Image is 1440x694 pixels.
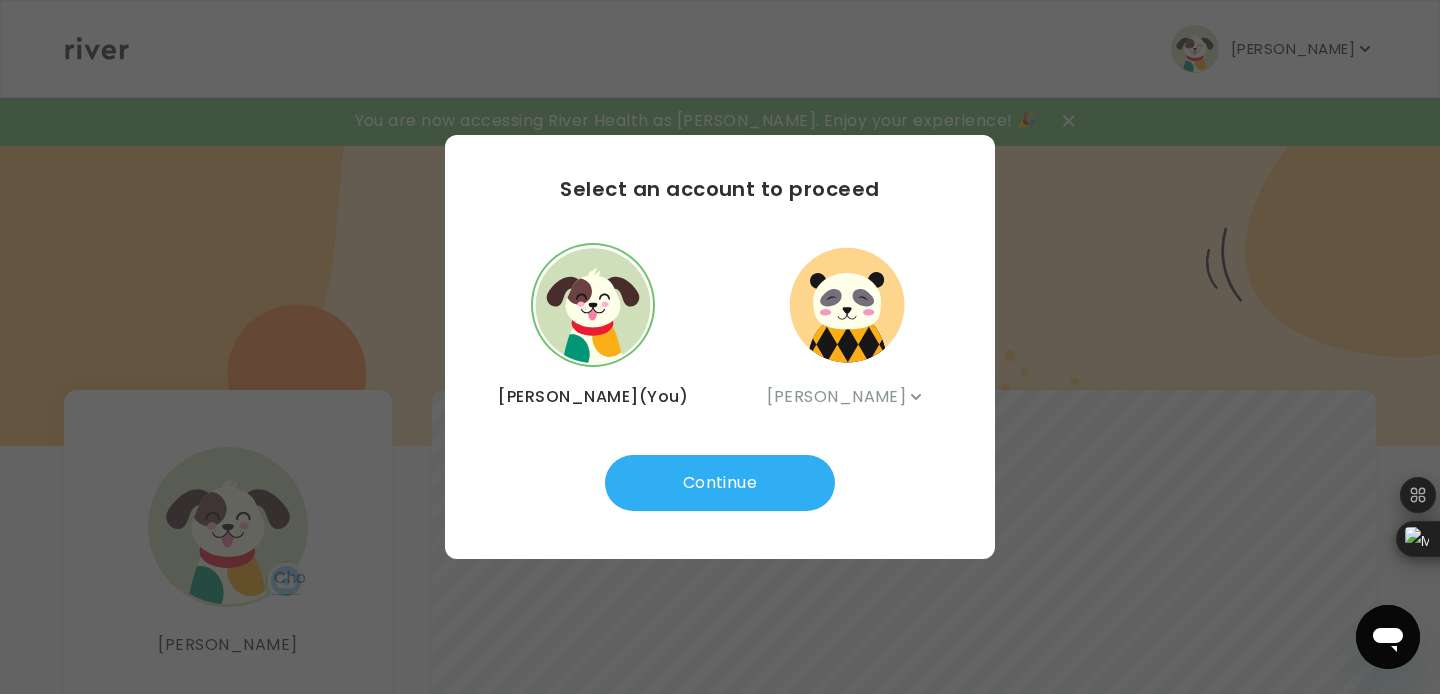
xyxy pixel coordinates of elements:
[1356,605,1420,669] iframe: Button to launch messaging window
[785,243,909,367] button: dependent avatar
[605,455,835,511] button: Continue
[531,243,655,367] button: user avatar
[560,175,879,203] h3: Select an account to proceed
[767,383,926,411] button: [PERSON_NAME]
[533,245,653,365] img: user avatar
[787,245,907,365] img: dependent avatar
[767,383,906,411] span: [PERSON_NAME]
[498,383,688,411] p: [PERSON_NAME] (You)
